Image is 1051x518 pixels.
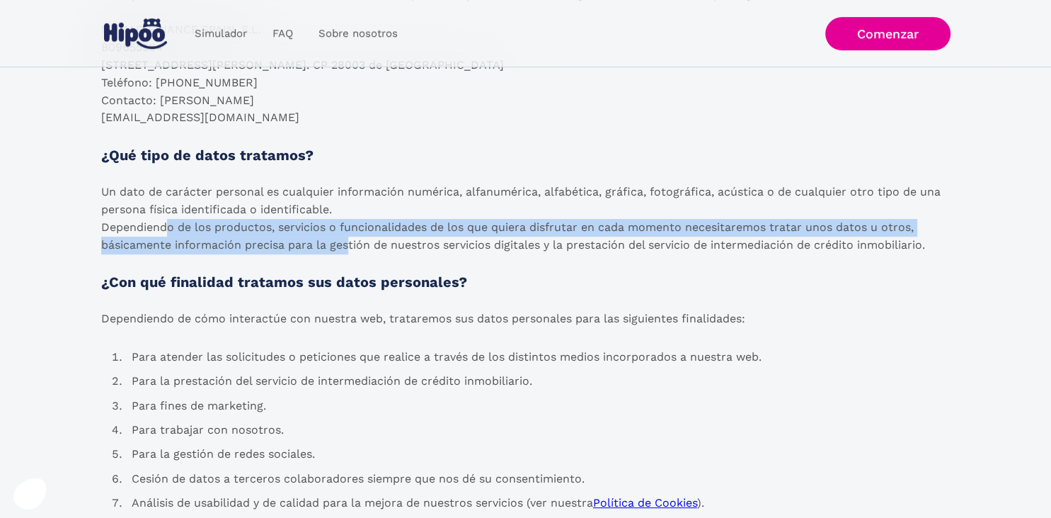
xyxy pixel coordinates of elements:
[101,184,951,254] p: Un dato de carácter personal es cualquier información numérica, alfanumérica, alfabética, gráfica...
[126,345,767,369] li: Para atender las solicitudes o peticiones que realice a través de los distintos medios incorporad...
[126,467,767,491] li: Cesión de datos a terceros colaboradores siempre que nos dé su consentimiento.
[825,17,951,50] a: Comenzar
[126,370,767,394] li: Para la prestación del servicio de intermediación de crédito inmobiliario.
[593,496,697,509] a: Política de Cookies
[101,310,745,328] p: Dependiendo de cómo interactúe con nuestra web, trataremos sus datos personales para las siguient...
[126,491,767,515] li: Análisis de usabilidad y de calidad para la mejora de nuestros servicios (ver nuestra ).
[101,147,314,164] strong: ¿Qué tipo de datos tratamos?
[126,394,767,418] li: Para fines de marketing.
[306,20,410,47] a: Sobre nosotros
[182,20,260,47] a: Simulador
[101,274,467,291] strong: ¿Con qué finalidad tratamos sus datos personales?
[260,20,306,47] a: FAQ
[126,418,767,442] li: Para trabajar con nosotros.
[126,443,767,467] li: Para la gestión de redes sociales.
